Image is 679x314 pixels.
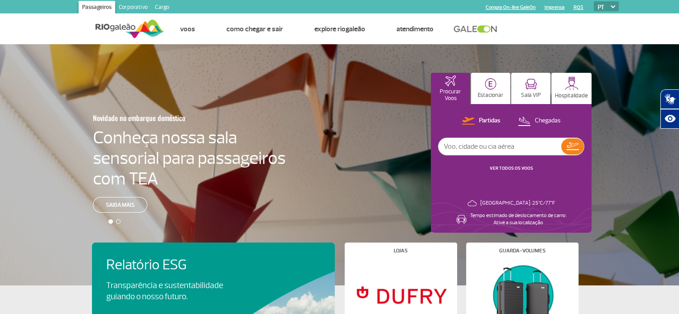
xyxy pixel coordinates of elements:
[545,4,565,10] a: Imprensa
[394,248,408,253] h4: Lojas
[487,165,536,172] button: VER TODOS OS VOOS
[470,212,567,226] p: Tempo estimado de deslocamento de carro: Ative a sua localização
[471,73,510,104] button: Estacionar
[435,88,466,102] p: Procurar Voos
[79,1,115,15] a: Passageiros
[486,4,536,10] a: Compra On-line GaleOn
[93,109,242,127] h3: Novidade no embarque doméstico
[314,25,365,33] a: Explore RIOgaleão
[515,115,563,127] button: Chegadas
[445,75,456,86] img: airplaneHomeActive.svg
[499,248,546,253] h4: Guarda-volumes
[180,25,195,33] a: Voos
[485,78,496,90] img: carParkingHome.svg
[660,89,679,109] button: Abrir tradutor de língua de sinais.
[459,115,503,127] button: Partidas
[479,117,500,125] p: Partidas
[490,165,533,171] a: VER TODOS OS VOOS
[431,73,470,104] button: Procurar Voos
[511,73,550,104] button: Sala VIP
[521,92,541,99] p: Sala VIP
[660,89,679,129] div: Plugin de acessibilidade da Hand Talk.
[106,280,233,302] p: Transparência e sustentabilidade guiando o nosso futuro.
[396,25,433,33] a: Atendimento
[478,92,504,99] p: Estacionar
[226,25,283,33] a: Como chegar e sair
[151,1,173,15] a: Cargo
[480,200,555,207] p: [GEOGRAPHIC_DATA]: 25°C/77°F
[438,138,561,155] input: Voo, cidade ou cia aérea
[660,109,679,129] button: Abrir recursos assistivos.
[551,73,592,104] button: Hospitalidade
[106,257,321,302] a: Relatório ESGTransparência e sustentabilidade guiando o nosso futuro.
[555,92,588,99] p: Hospitalidade
[565,76,579,90] img: hospitality.svg
[106,257,248,273] h4: Relatório ESG
[93,197,147,213] a: Saiba mais
[115,1,151,15] a: Corporativo
[574,4,583,10] a: RQS
[93,127,286,189] h4: Conheça nossa sala sensorial para passageiros com TEA
[535,117,561,125] p: Chegadas
[525,79,537,90] img: vipRoom.svg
